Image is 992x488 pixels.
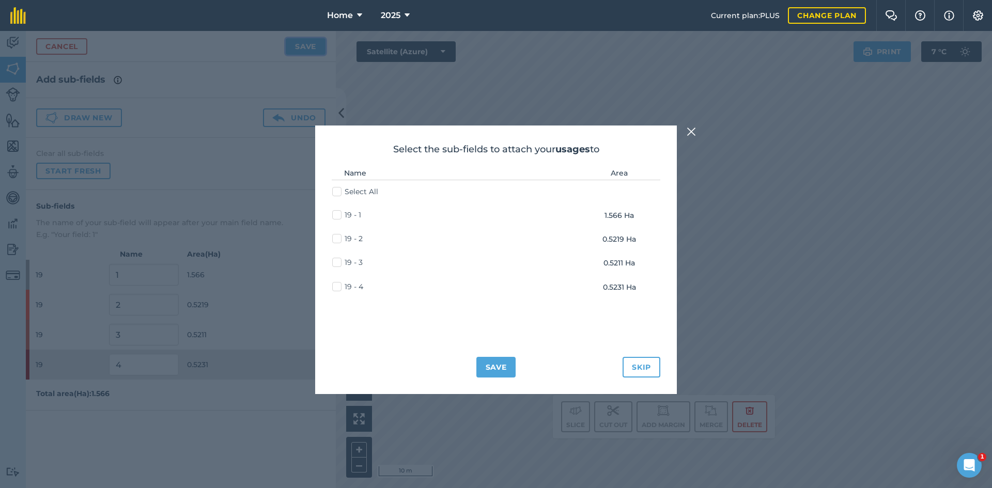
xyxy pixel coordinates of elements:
img: svg+xml;base64,PHN2ZyB4bWxucz0iaHR0cDovL3d3dy53My5vcmcvMjAwMC9zdmciIHdpZHRoPSIyMiIgaGVpZ2h0PSIzMC... [687,125,696,138]
th: Name [332,167,578,180]
img: A question mark icon [914,10,926,21]
td: 0.5219 Ha [578,227,660,251]
span: 1 [978,453,986,461]
strong: usages [555,144,590,155]
th: Area [578,167,660,180]
span: Current plan : PLUS [711,10,780,21]
label: 19 - 3 [332,257,363,268]
label: 19 - 2 [332,233,363,244]
td: 0.5211 Ha [578,251,660,275]
span: 2025 [381,9,400,22]
a: Change plan [788,7,866,24]
span: Home [327,9,353,22]
img: Two speech bubbles overlapping with the left bubble in the forefront [885,10,897,21]
button: Save [476,357,516,377]
label: 19 - 4 [332,281,363,292]
button: Skip [623,357,660,377]
img: A cog icon [972,10,984,21]
img: svg+xml;base64,PHN2ZyB4bWxucz0iaHR0cDovL3d3dy53My5vcmcvMjAwMC9zdmciIHdpZHRoPSIxNyIgaGVpZ2h0PSIxNy... [944,9,954,22]
iframe: Intercom live chat [957,453,982,478]
td: 1.566 Ha [578,203,660,227]
td: 0.5231 Ha [578,275,660,299]
label: 19 - 1 [332,210,361,221]
h2: Select the sub-fields to attach your to [332,142,660,157]
label: Select All [332,186,378,197]
img: fieldmargin Logo [10,7,26,24]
